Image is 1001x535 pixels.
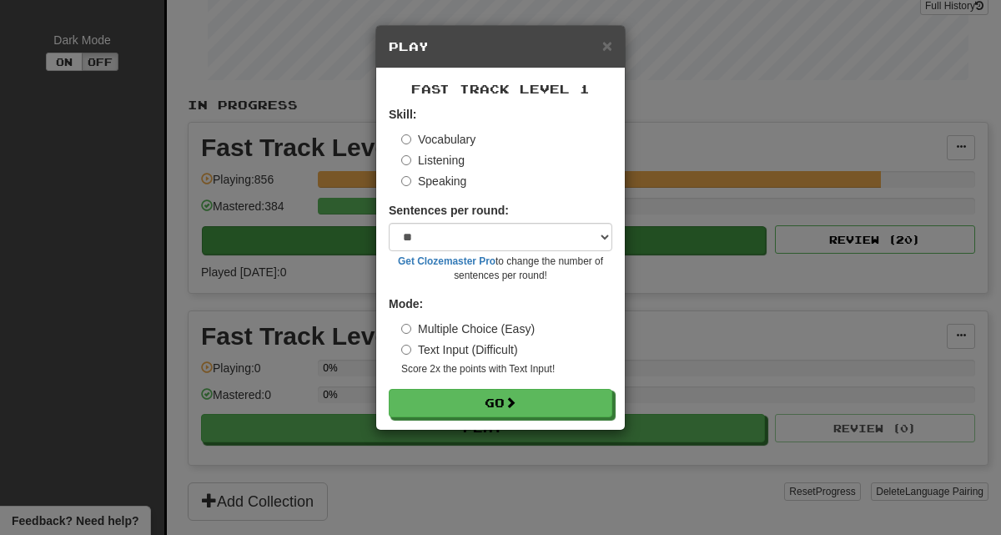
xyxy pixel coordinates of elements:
[401,131,475,148] label: Vocabulary
[401,176,411,186] input: Speaking
[401,345,411,355] input: Text Input (Difficult)
[602,36,612,55] span: ×
[398,255,495,267] a: Get Clozemaster Pro
[401,341,518,358] label: Text Input (Difficult)
[401,320,535,337] label: Multiple Choice (Easy)
[401,134,411,144] input: Vocabulary
[401,152,465,169] label: Listening
[401,155,411,165] input: Listening
[389,202,509,219] label: Sentences per round:
[389,255,612,283] small: to change the number of sentences per round!
[411,82,590,96] span: Fast Track Level 1
[389,297,423,310] strong: Mode:
[401,173,466,189] label: Speaking
[389,108,416,121] strong: Skill:
[401,362,612,376] small: Score 2x the points with Text Input !
[401,324,411,334] input: Multiple Choice (Easy)
[389,38,612,55] h5: Play
[602,37,612,54] button: Close
[389,389,612,417] button: Go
